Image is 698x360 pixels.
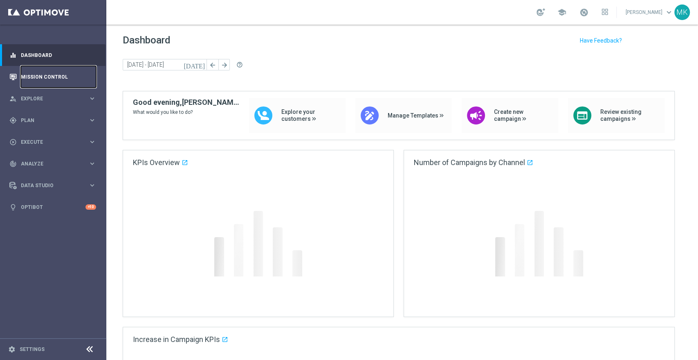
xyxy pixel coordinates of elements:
div: Mission Control [9,66,96,88]
i: keyboard_arrow_right [88,95,96,102]
a: Settings [20,347,45,352]
button: track_changes Analyze keyboard_arrow_right [9,161,97,167]
div: Dashboard [9,44,96,66]
input: Have Feedback? [580,38,622,43]
i: track_changes [9,160,17,168]
button: equalizer Dashboard [9,52,97,59]
div: Execute [9,138,88,146]
button: person_search Explore keyboard_arrow_right [9,95,97,102]
i: lightbulb [9,204,17,211]
i: equalizer [9,52,17,59]
i: gps_fixed [9,117,17,124]
div: Plan [9,117,88,124]
div: Analyze [9,160,88,168]
button: Mission Control [9,74,97,80]
button: Data Studio keyboard_arrow_right [9,182,97,189]
i: keyboard_arrow_right [88,181,96,189]
i: play_circle_outline [9,138,17,146]
a: Optibot [21,196,85,218]
button: lightbulb Optibot +10 [9,204,97,211]
a: Dashboard [21,44,96,66]
i: keyboard_arrow_right [88,138,96,146]
i: settings [8,346,16,353]
i: person_search [9,95,17,102]
span: keyboard_arrow_down [664,8,673,17]
div: Data Studio [9,182,88,189]
button: gps_fixed Plan keyboard_arrow_right [9,117,97,124]
div: +10 [85,204,96,210]
span: Execute [21,140,88,145]
i: keyboard_arrow_right [88,160,96,168]
button: play_circle_outline Execute keyboard_arrow_right [9,139,97,145]
span: Explore [21,96,88,101]
span: Plan [21,118,88,123]
div: MK [674,5,690,20]
span: Data Studio [21,183,88,188]
span: Analyze [21,161,88,166]
a: [PERSON_NAME]keyboard_arrow_down [625,6,674,18]
i: keyboard_arrow_right [88,116,96,124]
a: Mission Control [21,66,96,88]
div: Optibot [9,196,96,218]
span: school [557,8,566,17]
div: Explore [9,95,88,102]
